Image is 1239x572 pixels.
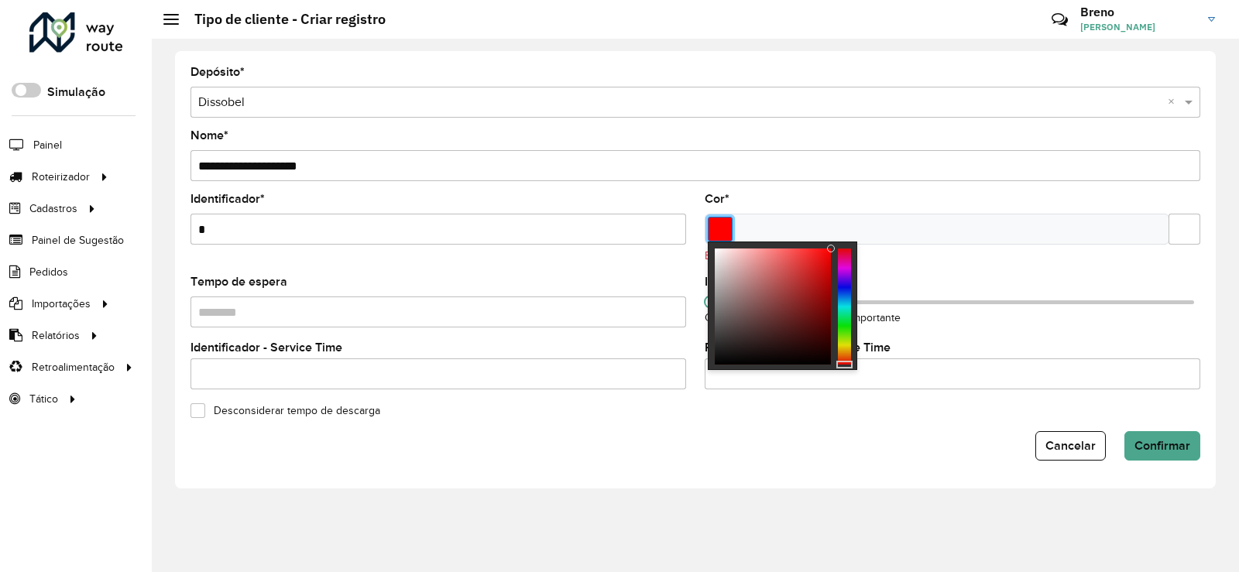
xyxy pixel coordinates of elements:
button: Confirmar [1124,431,1200,461]
h3: Breno [1080,5,1196,19]
label: Importância: 0 [705,272,784,291]
span: Painel [33,137,62,153]
span: Cancelar [1045,439,1096,452]
a: Contato Rápido [1043,3,1076,36]
label: Nome [190,126,228,145]
span: Retroalimentação [32,359,115,375]
label: Identificador - Service Time [190,338,342,357]
span: Painel de Sugestão [32,232,124,248]
span: Confirmar [1134,439,1190,452]
span: Pedidos [29,264,68,280]
button: Cancelar [1035,431,1106,461]
label: Identificador [190,190,265,208]
label: Simulação [47,83,105,101]
span: Relatórios [32,327,80,344]
span: Cadastros [29,200,77,217]
label: Desconsiderar tempo de descarga [206,406,380,416]
span: Tático [29,391,58,407]
small: Quanto maior o número, mais importante [705,312,901,324]
label: Percentil de ajuste - Service Time [705,338,891,357]
h2: Tipo de cliente - Criar registro [179,11,386,28]
label: Depósito [190,63,245,81]
input: Select a color [708,217,733,241]
span: Clear all [1168,93,1181,111]
label: Cor [705,190,729,208]
span: Importações [32,296,91,312]
label: Tempo de espera [190,272,287,291]
span: Roteirizador [32,169,90,185]
span: [PERSON_NAME] [1080,20,1196,34]
formly-validation-message: Este campo é obrigatório [705,250,825,262]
